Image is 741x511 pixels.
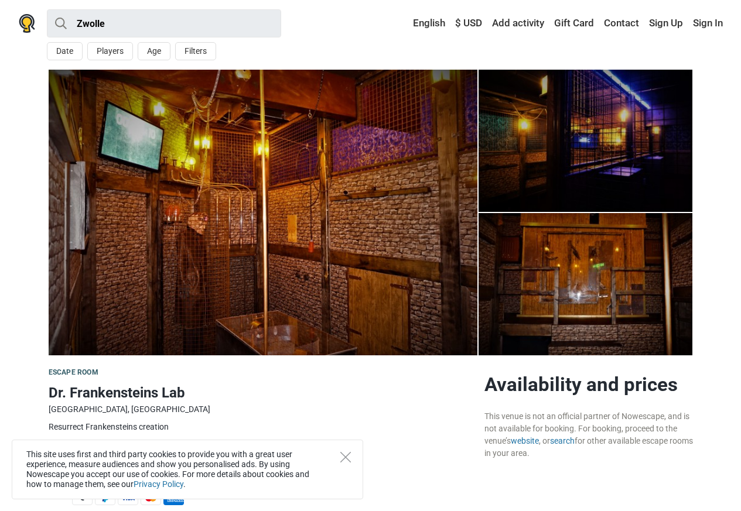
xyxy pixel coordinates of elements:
a: Dr. Frankensteins Lab photo 3 [479,70,693,212]
a: Privacy Policy [134,479,183,489]
div: Resurrect Frankensteins creation [49,421,475,433]
input: try “London” [47,9,281,37]
a: Sign Up [646,13,686,34]
a: Add activity [489,13,547,34]
a: Contact [601,13,642,34]
button: Date [47,42,83,60]
div: [GEOGRAPHIC_DATA], [GEOGRAPHIC_DATA] [49,403,475,416]
img: Dr. Frankensteins Lab photo 4 [479,70,693,212]
img: English [405,19,413,28]
a: Gift Card [551,13,597,34]
a: $ USD [452,13,485,34]
h1: Dr. Frankensteins Lab [49,382,475,403]
a: English [402,13,448,34]
button: Age [138,42,170,60]
button: Close [340,452,351,462]
a: Sign In [690,13,723,34]
button: Players [87,42,133,60]
img: Dr. Frankensteins Lab photo 5 [479,213,693,355]
a: website [511,436,539,445]
img: Nowescape logo [19,14,35,33]
button: Filters [175,42,216,60]
a: Dr. Frankensteins Lab photo 9 [49,70,477,355]
h2: Availability and prices [484,373,693,396]
span: Escape room [49,368,98,376]
td: 60 min [72,439,475,456]
div: This site uses first and third party cookies to provide you with a great user experience, measure... [12,440,363,499]
img: Dr. Frankensteins Lab photo 10 [49,70,477,355]
div: This venue is not an official partner of Nowescape, and is not available for booking. For booking... [484,410,693,459]
a: search [550,436,575,445]
a: Dr. Frankensteins Lab photo 4 [479,213,693,355]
